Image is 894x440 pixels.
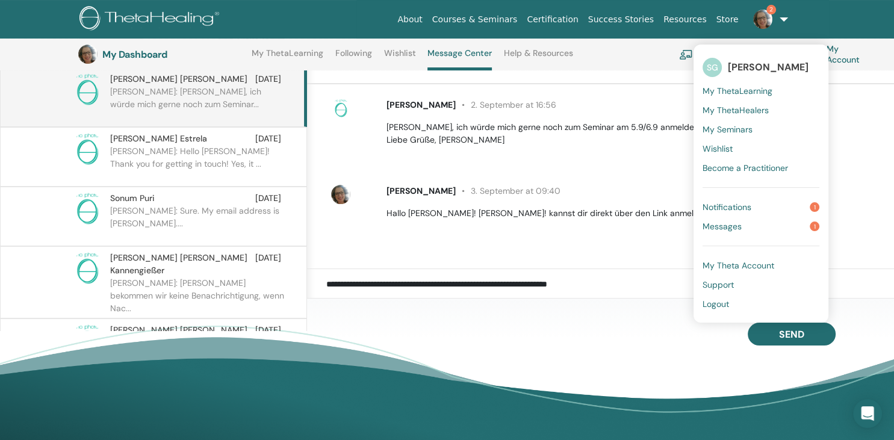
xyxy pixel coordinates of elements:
a: Message Center [427,48,492,70]
span: 2. September at 16:56 [456,99,556,110]
span: [DATE] [255,192,281,205]
img: logo.png [79,6,223,33]
span: 1 [810,202,819,212]
span: Become a Practitioner [703,163,788,173]
a: Wishlist [384,48,416,67]
span: My ThetaHealers [703,105,769,116]
img: default.jpg [753,10,772,29]
a: My ThetaHealers [703,101,819,120]
a: My ThetaLearning [252,48,323,67]
span: 3. September at 09:40 [456,185,560,196]
span: Notifications [703,202,751,212]
img: no-photo.png [70,252,104,285]
img: no-photo.png [331,99,350,118]
span: Messages [703,221,742,232]
a: Support [703,275,819,294]
a: Wishlist [703,139,819,158]
a: Following [335,48,372,67]
span: 2 [766,5,776,14]
a: Resources [659,8,712,31]
a: About [393,8,427,31]
span: SG [703,58,722,77]
span: Send [779,328,804,341]
p: [PERSON_NAME]: [PERSON_NAME] bekommen wir keine Benachrichtigung, wenn Nac... [110,277,285,313]
span: Sonum Puri [110,192,155,205]
a: Logout [703,294,819,314]
a: My Seminars [703,120,819,139]
span: [PERSON_NAME] [PERSON_NAME] Kannengießer [110,252,255,277]
a: Become a Practitioner [703,158,819,178]
span: Logout [703,299,729,309]
img: default.jpg [78,45,98,64]
img: chalkboard-teacher.svg [679,49,693,60]
span: Support [703,279,734,290]
p: [PERSON_NAME], ich würde mich gerne noch zum Seminar am 5.9/6.9 anmelden. Geht das noch? Liebe Gr... [386,121,880,146]
span: My ThetaLearning [703,85,772,96]
a: Courses & Seminars [427,8,523,31]
img: no-photo.png [70,73,104,107]
span: Wishlist [703,143,733,154]
a: Help & Resources [504,48,573,67]
span: My Seminars [703,124,753,135]
span: [PERSON_NAME] [386,185,456,196]
img: no-photo.png [70,324,104,358]
span: My Theta Account [703,260,774,271]
a: Instructor Dashboard [679,41,778,67]
span: 1 [810,222,819,231]
span: [PERSON_NAME] [386,99,456,110]
a: My ThetaLearning [703,81,819,101]
p: [PERSON_NAME]: Hello [PERSON_NAME]! Thank you for getting in touch! Yes, it ... [110,145,285,181]
a: Store [712,8,743,31]
a: Success Stories [583,8,659,31]
a: Notifications1 [703,197,819,217]
div: Open Intercom Messenger [853,399,882,428]
ul: 2 [694,45,828,323]
span: [PERSON_NAME] [728,61,809,73]
span: [DATE] [255,324,281,336]
p: [PERSON_NAME]: [PERSON_NAME], ich würde mich gerne noch zum Seminar... [110,85,285,122]
img: no-photo.png [70,132,104,166]
p: [PERSON_NAME]: Sure. My email address is [PERSON_NAME].... [110,205,285,241]
a: SG[PERSON_NAME] [703,54,819,81]
a: My Account [808,41,872,67]
h3: My Dashboard [102,49,223,60]
button: Send [748,323,836,345]
span: [DATE] [255,252,281,277]
span: [DATE] [255,132,281,145]
img: default.jpg [331,185,350,204]
span: [DATE] [255,73,281,85]
a: Messages1 [703,217,819,236]
a: My Theta Account [703,256,819,275]
p: Hallo [PERSON_NAME]! [PERSON_NAME]! kannst dir direkt über den Link anmelden! [386,207,880,220]
span: [PERSON_NAME] Estrela [110,132,207,145]
a: Certification [522,8,583,31]
img: no-photo.png [70,192,104,226]
span: [PERSON_NAME] [PERSON_NAME] [110,324,247,336]
span: [PERSON_NAME] [PERSON_NAME] [110,73,247,85]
